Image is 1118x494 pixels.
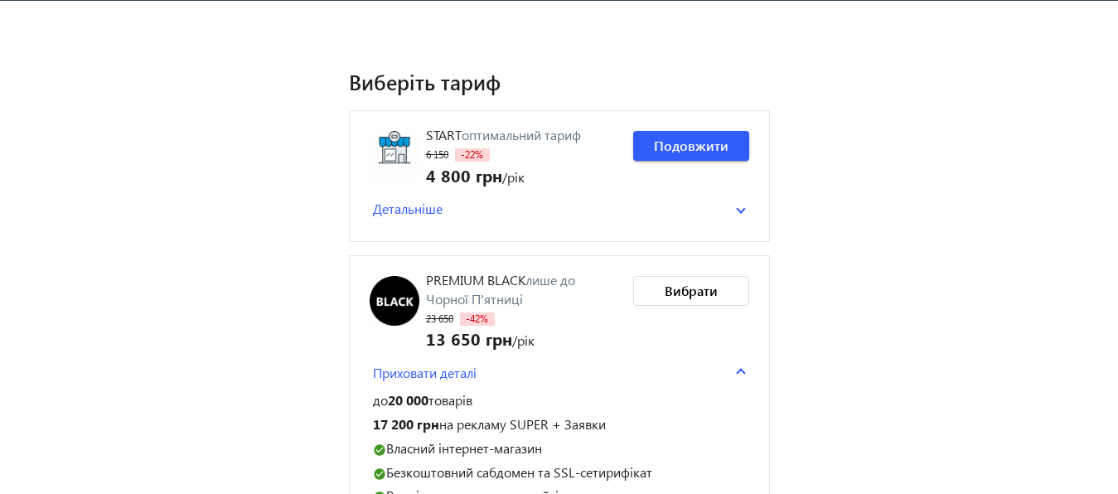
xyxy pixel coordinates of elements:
[455,148,490,162] span: -22%
[370,276,419,326] img: PREMIUM BLACK
[373,464,746,482] p: Безкоштовний сабдомен та SSL-сетирифікат
[373,440,746,458] p: Власний інтернет-магазин
[426,271,525,288] span: PREMIUM BLACK
[373,467,386,481] mat-icon: check_circle
[654,137,728,155] span: Подовжити
[373,392,746,409] p: до товарів
[426,312,453,325] span: 23 650
[370,196,749,221] mat-expansion-panel-header: Детальніше
[426,327,512,350] span: 13 650 грн
[373,200,443,218] span: Детальніше
[370,131,419,181] img: Start
[426,163,581,186] div: /рік
[460,312,495,326] span: -42%
[426,327,620,350] div: /рік
[373,364,477,382] span: Приховати деталі
[373,443,386,457] mat-icon: check_circle
[426,126,462,143] span: Start
[426,271,575,307] span: лише до Чорної П'ятниці
[373,415,439,433] span: 17 200 грн
[633,276,749,306] button: Вибрати
[633,131,749,161] button: Подовжити
[665,282,718,300] span: Вибрати
[426,163,502,186] span: 4 800 грн
[373,416,746,433] p: на рекламу SUPER + Заявки
[426,148,448,161] span: 6 150
[349,67,770,96] h1: Виберіть тариф
[370,361,749,385] mat-expansion-panel-header: Приховати деталі
[462,126,581,143] span: оптимальний тариф
[388,391,428,409] span: 20 000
